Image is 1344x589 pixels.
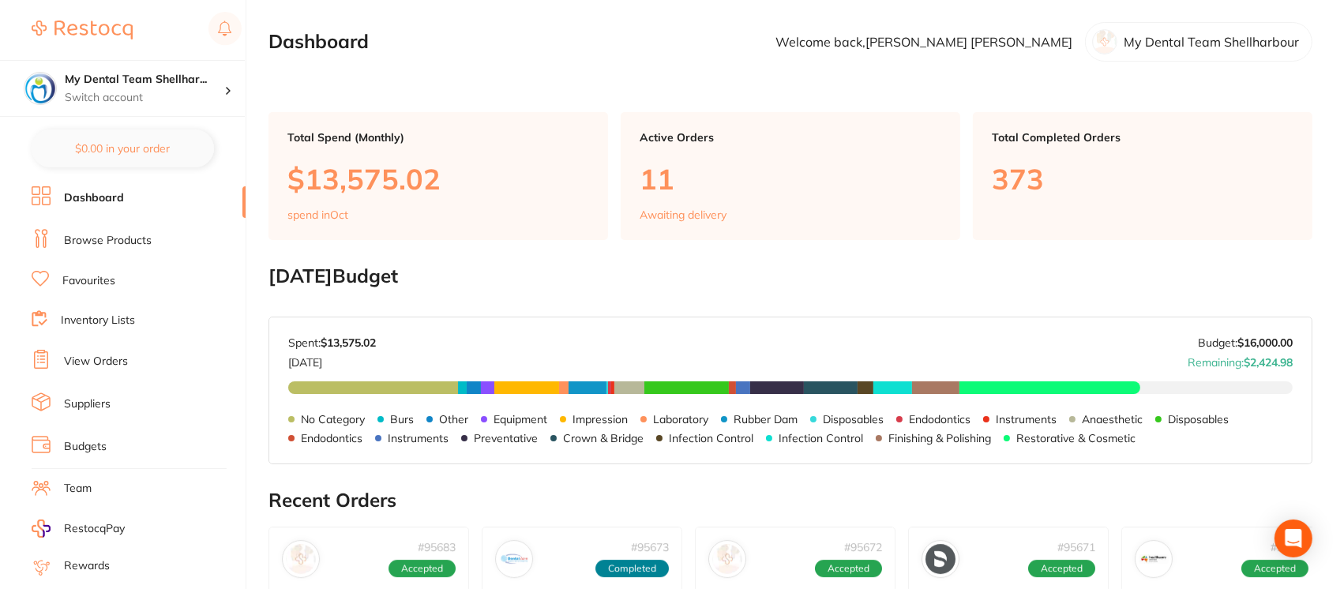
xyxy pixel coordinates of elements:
[1016,432,1136,445] p: Restorative & Cosmetic
[388,432,449,445] p: Instruments
[64,439,107,455] a: Budgets
[1198,336,1293,349] p: Budget:
[32,520,125,538] a: RestocqPay
[1139,544,1169,574] img: Healthware Australia
[287,208,348,221] p: spend in Oct
[65,72,224,88] h4: My Dental Team Shellharbour
[32,520,51,538] img: RestocqPay
[24,73,56,104] img: My Dental Team Shellharbour
[301,432,362,445] p: Endodontics
[268,490,1312,512] h2: Recent Orders
[65,90,224,106] p: Switch account
[268,31,369,53] h2: Dashboard
[321,336,376,350] strong: $13,575.02
[1244,355,1293,370] strong: $2,424.98
[64,558,110,574] a: Rewards
[992,163,1293,195] p: 373
[1241,560,1308,577] span: Accepted
[64,521,125,537] span: RestocqPay
[573,413,628,426] p: Impression
[288,350,376,369] p: [DATE]
[973,112,1312,240] a: Total Completed Orders373
[439,413,468,426] p: Other
[64,354,128,370] a: View Orders
[268,112,608,240] a: Total Spend (Monthly)$13,575.02spend inOct
[992,131,1293,144] p: Total Completed Orders
[499,544,529,574] img: Dental Zone
[595,560,669,577] span: Completed
[287,131,589,144] p: Total Spend (Monthly)
[631,541,669,553] p: # 95673
[494,413,547,426] p: Equipment
[815,560,882,577] span: Accepted
[640,131,941,144] p: Active Orders
[1271,541,1308,553] p: # 95670
[1168,413,1229,426] p: Disposables
[64,481,92,497] a: Team
[32,12,133,48] a: Restocq Logo
[62,273,115,289] a: Favourites
[1082,413,1143,426] p: Anaesthetic
[563,432,644,445] p: Crown & Bridge
[909,413,970,426] p: Endodontics
[286,544,316,574] img: Henry Schein Halas
[712,544,742,574] img: Adam Dental
[1275,520,1312,557] div: Open Intercom Messenger
[640,208,726,221] p: Awaiting delivery
[32,21,133,39] img: Restocq Logo
[268,265,1312,287] h2: [DATE] Budget
[996,413,1057,426] p: Instruments
[669,432,753,445] p: Infection Control
[32,129,214,167] button: $0.00 in your order
[288,336,376,349] p: Spent:
[734,413,798,426] p: Rubber Dam
[1124,35,1299,49] p: My Dental Team Shellharbour
[621,112,960,240] a: Active Orders11Awaiting delivery
[64,233,152,249] a: Browse Products
[640,163,941,195] p: 11
[888,432,991,445] p: Finishing & Polishing
[1057,541,1095,553] p: # 95671
[64,190,124,206] a: Dashboard
[1188,350,1293,369] p: Remaining:
[390,413,414,426] p: Burs
[653,413,708,426] p: Laboratory
[389,560,456,577] span: Accepted
[1028,560,1095,577] span: Accepted
[823,413,884,426] p: Disposables
[301,413,365,426] p: No Category
[925,544,955,574] img: Dentsply Sirona
[779,432,863,445] p: Infection Control
[844,541,882,553] p: # 95672
[775,35,1072,49] p: Welcome back, [PERSON_NAME] [PERSON_NAME]
[418,541,456,553] p: # 95683
[61,313,135,328] a: Inventory Lists
[474,432,538,445] p: Preventative
[64,396,111,412] a: Suppliers
[287,163,589,195] p: $13,575.02
[1237,336,1293,350] strong: $16,000.00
